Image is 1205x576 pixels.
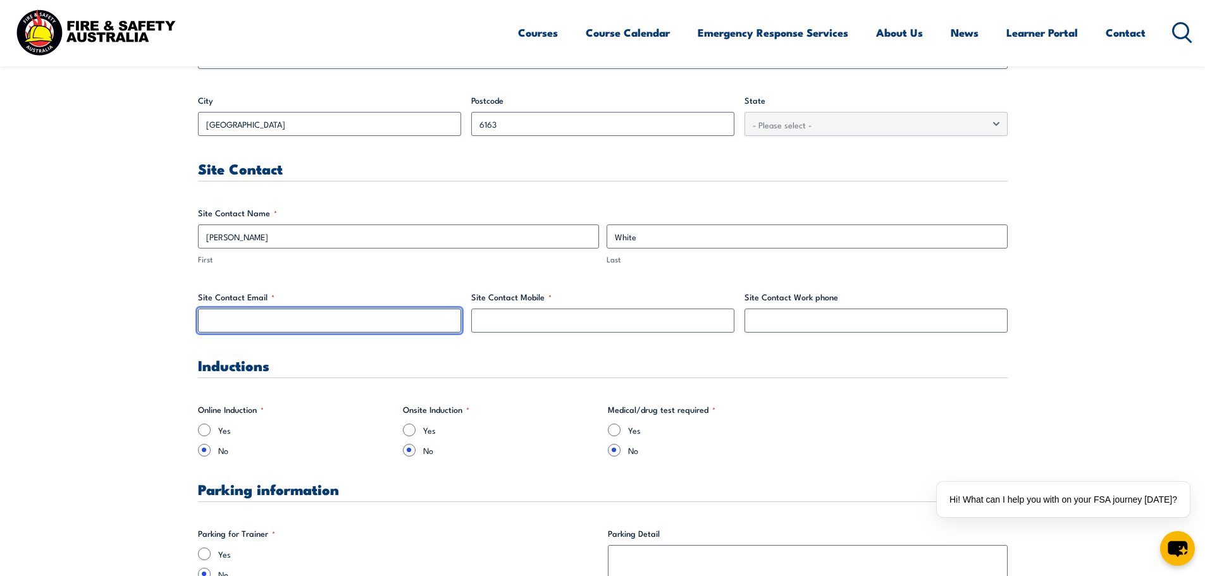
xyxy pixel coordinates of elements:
legend: Medical/drug test required [608,403,715,416]
label: Site Contact Mobile [471,291,734,303]
label: No [218,444,393,457]
a: Contact [1106,16,1146,49]
label: City [198,94,461,107]
label: State [745,94,1008,107]
a: Learner Portal [1006,16,1078,49]
a: News [951,16,979,49]
label: Site Contact Email [198,291,461,303]
label: Parking Detail [608,527,1008,540]
a: Emergency Response Services [698,16,848,49]
legend: Site Contact Name [198,207,277,219]
legend: Parking for Trainer [198,527,275,540]
h3: Inductions [198,358,1008,372]
label: Site Contact Work phone [745,291,1008,303]
label: Yes [218,548,598,560]
label: No [423,444,598,457]
legend: Online Induction [198,403,264,416]
label: Last [607,254,1008,266]
h3: Site Contact [198,161,1008,176]
label: Yes [218,424,393,436]
a: Courses [518,16,558,49]
button: chat-button [1160,531,1195,566]
label: Postcode [471,94,734,107]
label: Yes [423,424,598,436]
a: About Us [876,16,923,49]
label: First [198,254,599,266]
h3: Parking information [198,482,1008,496]
label: No [628,444,803,457]
div: Hi! What can I help you with on your FSA journey [DATE]? [937,482,1190,517]
label: Yes [628,424,803,436]
a: Course Calendar [586,16,670,49]
legend: Onsite Induction [403,403,469,416]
